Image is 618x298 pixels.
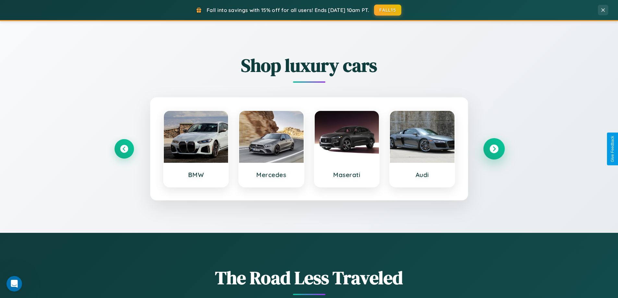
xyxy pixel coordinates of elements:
[115,53,504,78] h2: Shop luxury cars
[6,276,22,292] iframe: Intercom live chat
[115,265,504,290] h1: The Road Less Traveled
[396,171,448,179] h3: Audi
[170,171,222,179] h3: BMW
[207,7,369,13] span: Fall into savings with 15% off for all users! Ends [DATE] 10am PT.
[610,136,615,162] div: Give Feedback
[374,5,401,16] button: FALL15
[321,171,373,179] h3: Maserati
[246,171,297,179] h3: Mercedes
